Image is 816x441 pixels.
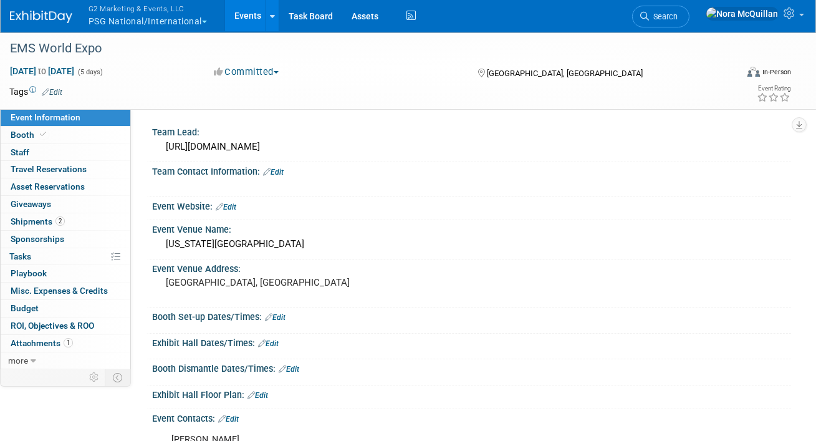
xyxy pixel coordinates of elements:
span: Misc. Expenses & Credits [11,286,108,296]
a: Edit [258,339,279,348]
a: Staff [1,144,130,161]
a: Attachments1 [1,335,130,352]
a: Search [632,6,689,27]
a: Edit [279,365,299,374]
span: Sponsorships [11,234,64,244]
a: Edit [247,391,268,400]
div: Team Contact Information: [152,162,791,178]
a: Budget [1,300,130,317]
div: Event Contacts: [152,409,791,425]
td: Tags [9,85,62,98]
a: Playbook [1,265,130,282]
span: [DATE] [DATE] [9,65,75,77]
img: Nora McQuillan [706,7,779,21]
div: [URL][DOMAIN_NAME] [161,137,782,157]
span: Event Information [11,112,80,122]
span: (5 days) [77,68,103,76]
div: Team Lead: [152,123,791,138]
div: [US_STATE][GEOGRAPHIC_DATA] [161,235,782,254]
a: Tasks [1,248,130,265]
a: Shipments2 [1,213,130,230]
a: Edit [263,168,284,177]
span: Tasks [9,251,31,261]
span: Giveaways [11,199,51,209]
a: Sponsorships [1,231,130,248]
div: Exhibit Hall Dates/Times: [152,334,791,350]
div: Booth Dismantle Dates/Times: [152,359,791,376]
a: ROI, Objectives & ROO [1,317,130,334]
div: Exhibit Hall Floor Plan: [152,385,791,402]
div: EMS World Expo [6,37,724,60]
i: Booth reservation complete [40,131,46,138]
span: more [8,356,28,366]
span: 2 [55,216,65,226]
a: Asset Reservations [1,178,130,195]
span: Attachments [11,338,73,348]
span: Staff [11,147,29,157]
td: Toggle Event Tabs [105,369,131,385]
pre: [GEOGRAPHIC_DATA], [GEOGRAPHIC_DATA] [166,277,405,288]
span: 1 [64,338,73,347]
span: to [36,66,48,76]
td: Personalize Event Tab Strip [84,369,105,385]
div: Event Rating [757,85,790,92]
a: Giveaways [1,196,130,213]
div: Event Website: [152,197,791,213]
span: ROI, Objectives & ROO [11,321,94,331]
span: Search [649,12,678,21]
span: Booth [11,130,49,140]
a: Booth [1,127,130,143]
a: Misc. Expenses & Credits [1,283,130,299]
a: Event Information [1,109,130,126]
span: Budget [11,303,39,313]
span: [GEOGRAPHIC_DATA], [GEOGRAPHIC_DATA] [487,69,643,78]
img: ExhibitDay [10,11,72,23]
div: Booth Set-up Dates/Times: [152,308,791,324]
span: Asset Reservations [11,182,85,191]
div: Event Format [676,65,791,84]
a: Travel Reservations [1,161,130,178]
a: Edit [42,88,62,97]
img: Format-Inperson.png [747,67,760,77]
a: Edit [265,313,286,322]
span: Travel Reservations [11,164,87,174]
a: Edit [218,415,239,424]
span: G2 Marketing & Events, LLC [89,2,207,15]
div: Event Venue Name: [152,220,791,236]
a: Edit [216,203,236,211]
div: Event Venue Address: [152,259,791,275]
button: Committed [209,65,284,79]
a: more [1,352,130,369]
span: Playbook [11,268,47,278]
span: Shipments [11,216,65,226]
div: In-Person [762,67,791,77]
